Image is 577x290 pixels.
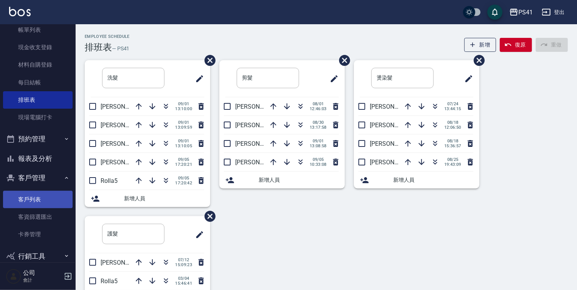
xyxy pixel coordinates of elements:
span: 刪除班表 [333,49,351,72]
span: 13:44:15 [444,106,461,111]
span: [PERSON_NAME]15 [370,103,422,110]
p: 會計 [23,277,62,284]
span: 新增人員 [259,176,339,184]
span: 新增人員 [124,195,204,203]
span: 13:10:05 [175,143,192,148]
img: Person [6,269,21,284]
span: 08/25 [444,157,461,162]
button: save [487,5,503,20]
h5: 公司 [23,269,62,277]
a: 材料自購登錄 [3,56,73,73]
span: 08/18 [444,139,461,143]
a: 卡券管理 [3,226,73,243]
div: 新增人員 [354,172,479,189]
span: [PERSON_NAME]2 [101,103,149,110]
span: 修改班表的標題 [325,70,339,88]
span: 09/05 [175,157,192,162]
span: 17:20:42 [175,181,192,186]
span: 修改班表的標題 [191,226,204,244]
span: 08/01 [310,101,327,106]
a: 每日結帳 [3,74,73,91]
input: 排版標題 [371,68,434,88]
span: [PERSON_NAME]15 [235,159,287,166]
span: [PERSON_NAME]9 [235,122,284,129]
span: 刪除班表 [199,205,217,228]
span: 19:43:09 [444,162,461,167]
span: 09/01 [175,120,192,125]
span: [PERSON_NAME]15 [101,122,153,129]
span: 17:20:21 [175,162,192,167]
span: 修改班表的標題 [460,70,473,88]
span: 12:46:03 [310,106,327,111]
span: 13:09:59 [175,125,192,130]
input: 排版標題 [102,68,164,88]
button: 客戶管理 [3,168,73,188]
a: 排班表 [3,91,73,109]
span: 08/18 [444,120,461,125]
a: 客資篩選匯出 [3,208,73,226]
span: 03/04 [175,276,192,281]
input: 排版標題 [237,68,299,88]
span: 09/05 [175,176,192,181]
span: [PERSON_NAME]1 [235,140,284,147]
button: PS41 [506,5,536,20]
span: 07/24 [444,101,461,106]
span: [PERSON_NAME]1 [101,159,149,166]
button: 報表及分析 [3,149,73,168]
span: 刪除班表 [468,49,486,72]
a: 帳單列表 [3,21,73,39]
h6: — PS41 [112,45,130,53]
span: [PERSON_NAME]9 [101,259,149,266]
span: 修改班表的標題 [191,70,204,88]
span: 15:36:57 [444,143,461,148]
span: 10:33:08 [310,162,327,167]
span: 13:10:00 [175,106,192,111]
input: 排版標題 [102,224,164,244]
span: 09/01 [310,139,327,143]
a: 客戶列表 [3,191,73,208]
span: 15:09:23 [175,262,192,267]
button: 行銷工具 [3,246,73,266]
button: 預約管理 [3,129,73,149]
span: 13:08:58 [310,143,327,148]
button: 新增 [464,38,496,52]
div: 新增人員 [85,190,210,207]
span: [PERSON_NAME]1 [370,159,419,166]
span: 09/05 [310,157,327,162]
span: 15:46:41 [175,281,192,286]
button: 登出 [539,5,568,19]
a: 現場電腦打卡 [3,109,73,126]
span: 新增人員 [393,176,473,184]
div: 新增人員 [219,172,345,189]
span: 刪除班表 [199,49,217,72]
div: PS41 [518,8,533,17]
span: [PERSON_NAME]9 [370,140,419,147]
span: [PERSON_NAME]2 [370,122,419,129]
span: [PERSON_NAME]9 [101,140,149,147]
span: 13:17:58 [310,125,327,130]
img: Logo [9,7,31,16]
h2: Employee Schedule [85,34,130,39]
span: [PERSON_NAME]2 [235,103,284,110]
span: 09/01 [175,101,192,106]
span: 08/30 [310,120,327,125]
a: 現金收支登錄 [3,39,73,56]
button: 復原 [500,38,532,52]
span: 09/01 [175,139,192,143]
h3: 排班表 [85,42,112,53]
span: 12:06:50 [444,125,461,130]
span: 07/12 [175,257,192,262]
span: Rolla5 [101,278,118,285]
span: Rolla5 [101,177,118,184]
